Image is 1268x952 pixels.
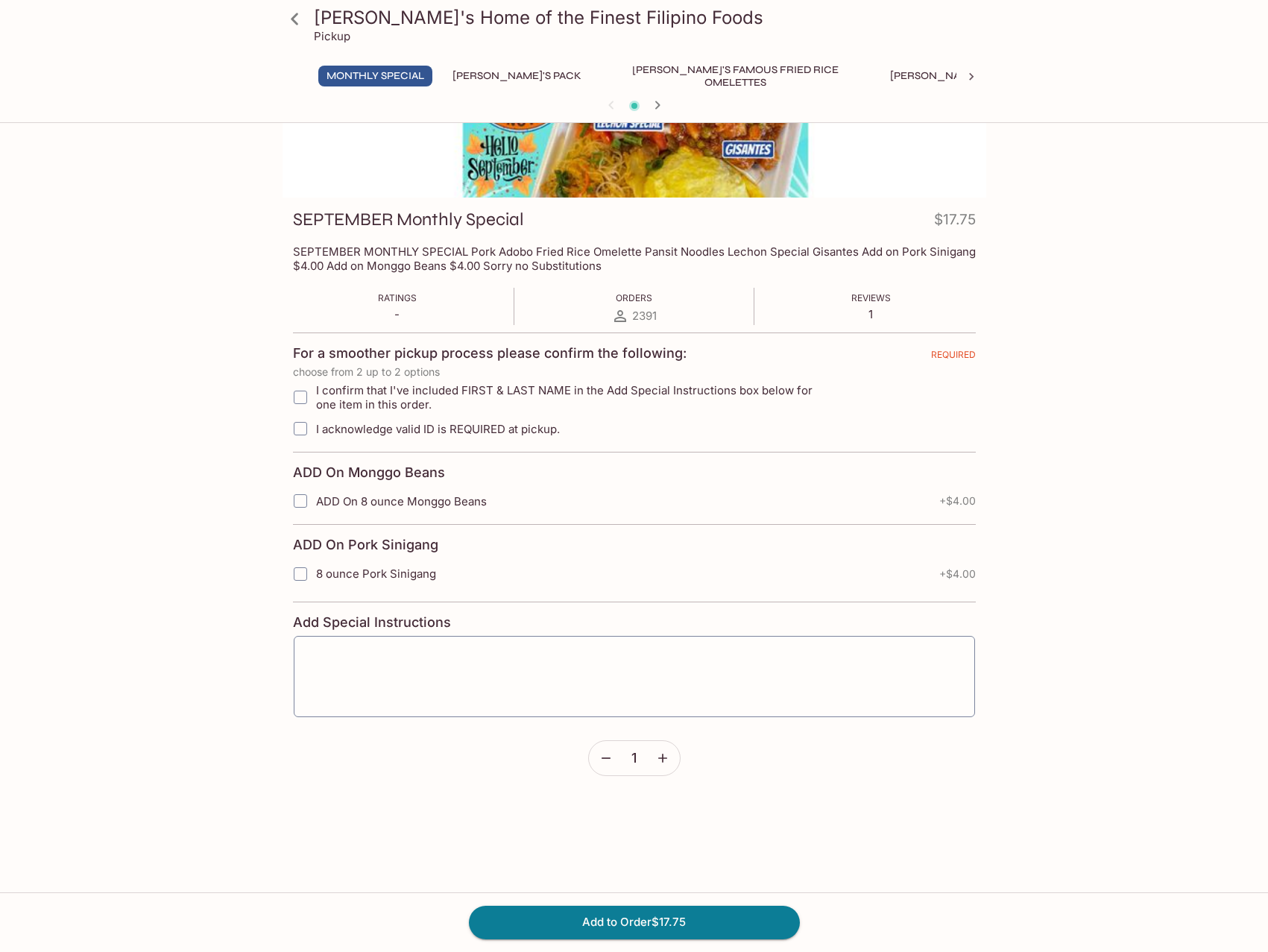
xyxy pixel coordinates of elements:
h4: ADD On Pork Sinigang [293,537,438,553]
span: 1 [631,750,637,766]
h3: [PERSON_NAME]'s Home of the Finest Filipino Foods [314,6,980,29]
h3: SEPTEMBER Monthly Special [293,208,524,231]
span: + $4.00 [939,495,976,507]
span: 2391 [632,309,657,323]
span: I confirm that I've included FIRST & LAST NAME in the Add Special Instructions box below for one ... [316,383,833,412]
span: REQUIRED [931,349,976,366]
span: Ratings [378,292,417,303]
p: Pickup [314,29,350,43]
button: [PERSON_NAME]'s Famous Fried Rice Omelettes [602,66,870,86]
span: Orders [616,292,652,303]
h4: For a smoother pickup process please confirm the following: [293,345,687,362]
span: Reviews [851,292,891,303]
span: 8 ounce Pork Sinigang [316,567,436,581]
h4: Add Special Instructions [293,614,976,631]
button: [PERSON_NAME]'s Pack [444,66,590,86]
p: choose from 2 up to 2 options [293,366,976,378]
span: ADD On 8 ounce Monggo Beans [316,494,487,508]
p: 1 [851,307,891,321]
button: Monthly Special [318,66,432,86]
h4: ADD On Monggo Beans [293,464,445,481]
h4: $17.75 [934,208,976,237]
span: + $4.00 [939,568,976,580]
p: - [378,307,417,321]
p: SEPTEMBER MONTHLY SPECIAL Pork Adobo Fried Rice Omelette Pansit Noodles Lechon Special Gisantes A... [293,245,976,273]
button: Add to Order$17.75 [469,906,800,939]
span: I acknowledge valid ID is REQUIRED at pickup. [316,422,560,436]
button: [PERSON_NAME]'s Mixed Plates [882,66,1072,86]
